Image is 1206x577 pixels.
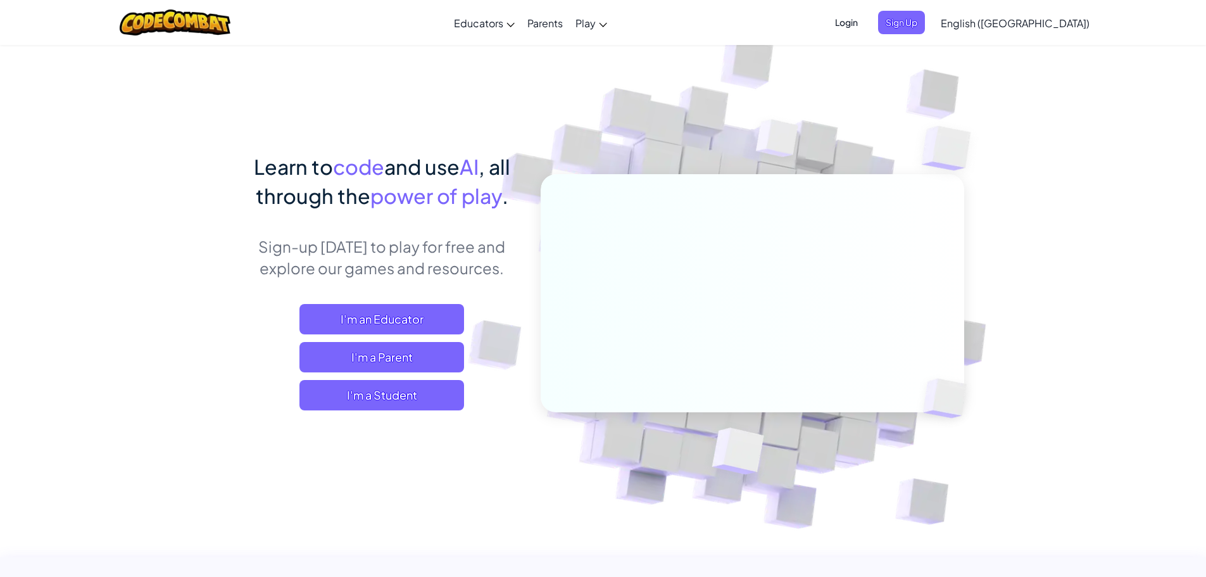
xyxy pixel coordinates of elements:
[370,183,502,208] span: power of play
[299,304,464,334] a: I'm an Educator
[521,6,569,40] a: Parents
[120,10,230,35] img: CodeCombat logo
[901,352,996,445] img: Overlap cubes
[254,154,333,179] span: Learn to
[384,154,460,179] span: and use
[299,342,464,372] a: I'm a Parent
[732,94,823,189] img: Overlap cubes
[569,6,613,40] a: Play
[941,16,1090,30] span: English ([GEOGRAPHIC_DATA])
[827,11,865,34] button: Login
[878,11,925,34] button: Sign Up
[333,154,384,179] span: code
[242,236,522,279] p: Sign-up [DATE] to play for free and explore our games and resources.
[454,16,503,30] span: Educators
[575,16,596,30] span: Play
[460,154,479,179] span: AI
[448,6,521,40] a: Educators
[299,380,464,410] button: I'm a Student
[681,401,794,506] img: Overlap cubes
[896,95,1006,202] img: Overlap cubes
[934,6,1096,40] a: English ([GEOGRAPHIC_DATA])
[502,183,508,208] span: .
